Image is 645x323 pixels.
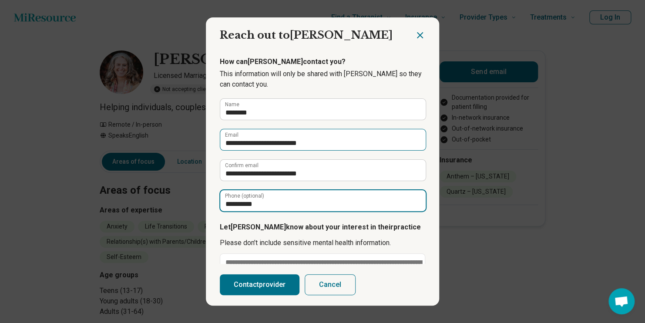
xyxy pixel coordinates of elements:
button: Close dialog [415,30,425,40]
label: Confirm email [225,163,259,168]
label: Email [225,132,239,138]
span: Reach out to [PERSON_NAME] [220,29,393,41]
p: Let [PERSON_NAME] know about your interest in their practice [220,222,425,232]
label: Phone (optional) [225,193,264,199]
button: Contactprovider [220,274,299,295]
p: How can [PERSON_NAME] contact you? [220,57,425,67]
p: Please don’t include sensitive mental health information. [220,238,425,248]
label: Name [225,102,239,107]
p: This information will only be shared with [PERSON_NAME] so they can contact you. [220,69,425,90]
button: Cancel [305,274,356,295]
